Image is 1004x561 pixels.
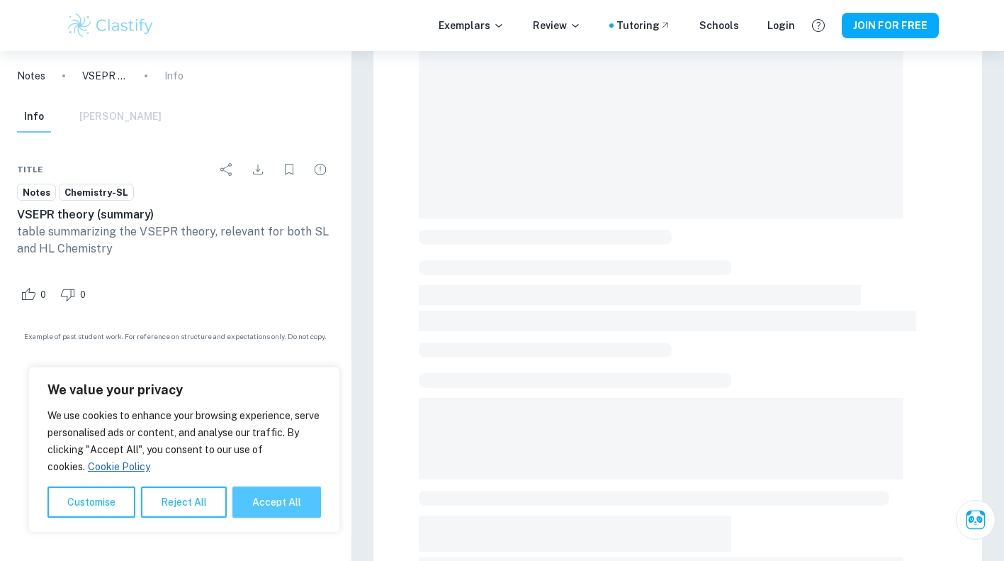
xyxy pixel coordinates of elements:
[806,13,830,38] button: Help and Feedback
[66,11,156,40] img: Clastify logo
[57,283,94,306] div: Dislike
[439,18,504,33] p: Exemplars
[306,155,334,184] div: Report issue
[59,184,134,201] a: Chemistry-SL
[17,223,334,257] p: table summarizing the VSEPR theory, relevant for both SL and HL Chemistry
[17,163,43,176] span: Title
[72,288,94,302] span: 0
[47,487,135,518] button: Customise
[275,155,303,184] div: Bookmark
[616,18,671,33] a: Tutoring
[82,68,128,84] p: VSEPR theory (summary)
[699,18,739,33] a: Schools
[213,155,241,184] div: Share
[141,487,227,518] button: Reject All
[533,18,581,33] p: Review
[232,487,321,518] button: Accept All
[17,68,45,84] a: Notes
[244,155,272,184] div: Download
[47,407,321,475] p: We use cookies to enhance your browsing experience, serve personalised ads or content, and analys...
[17,184,56,201] a: Notes
[164,68,184,84] p: Info
[33,288,54,302] span: 0
[18,186,55,200] span: Notes
[60,186,133,200] span: Chemistry-SL
[842,13,939,38] button: JOIN FOR FREE
[47,382,321,399] p: We value your privacy
[17,206,334,223] h6: VSEPR theory (summary)
[767,18,795,33] a: Login
[17,331,334,342] span: Example of past student work. For reference on structure and expectations only. Do not copy.
[87,460,151,473] a: Cookie Policy
[17,283,54,306] div: Like
[17,101,51,133] button: Info
[28,367,340,533] div: We value your privacy
[956,500,995,540] button: Ask Clai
